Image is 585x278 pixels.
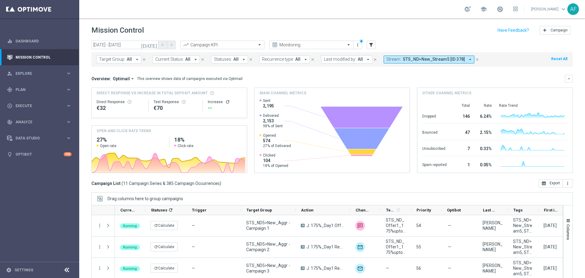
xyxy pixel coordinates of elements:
[301,266,305,270] span: A
[386,208,395,212] span: Templates
[372,56,378,63] button: close
[100,143,116,148] span: Open rate
[499,103,568,108] div: Rate Trend
[567,77,571,81] i: keyboard_arrow_down
[321,56,372,63] button: Last modified by: All arrow_drop_down
[154,104,198,112] div: €70
[259,56,310,63] button: Recurrence type: All arrow_drop_down
[192,223,195,228] span: —
[153,56,200,63] button: Current Status: All arrow_drop_down
[7,55,72,60] div: Mission Control
[123,224,137,228] span: Running
[16,49,72,65] a: Mission Control
[263,163,288,168] span: 18% of Opened
[7,135,66,141] div: Data Studio
[108,196,183,201] div: Row Groups
[92,236,115,258] div: Press SPACE to select this row.
[208,104,242,112] div: --
[7,87,72,92] button: gps_fixed Plan keyboard_arrow_right
[416,223,421,228] span: 54
[97,244,102,250] i: more_vert
[355,242,365,252] img: Optimail
[565,75,573,83] button: keyboard_arrow_down
[7,71,72,76] div: person_search Explore keyboard_arrow_right
[141,56,147,63] button: close
[539,181,573,186] multiple-options-button: Export to CSV
[474,56,480,63] button: close
[263,103,274,109] span: 2,195
[97,104,144,112] div: €32
[113,76,130,81] span: Optimail
[272,42,278,48] i: preview
[16,104,66,108] span: Execute
[151,264,178,273] button: refreshCalculate
[127,57,132,62] span: Deposit Abandonment with Attempt - WWN Duplicate WWN_Newsletter(All)_WebPush JPJ>WWN_Xmailer_20FS...
[151,221,178,230] button: refreshCalculate
[477,111,492,121] div: 6.24%
[295,57,300,62] span: All
[200,57,205,62] i: close
[208,99,242,104] div: Increase
[130,76,135,81] i: arrow_drop_down
[120,208,135,212] span: Current Status
[97,90,208,96] span: Direct Response VS Increase In Total Deposit Amount
[513,260,533,276] span: STS_ND>New_Stream5, STS_ND5>New_Aggr
[7,103,66,109] div: Execute
[477,159,492,169] div: 0.05%
[192,266,195,271] span: —
[454,143,470,153] div: 7
[263,98,274,103] span: Sent
[6,267,12,273] i: settings
[92,215,115,236] div: Press SPACE to select this row.
[454,111,470,121] div: 146
[544,265,557,271] div: 28 Jul 2025, Monday
[541,181,546,186] i: open_in_browser
[448,223,451,228] span: —
[16,88,66,92] span: Plan
[66,70,72,76] i: keyboard_arrow_right
[137,76,243,81] div: This overview shows data of campaigns executed via Optimail
[7,87,12,92] i: gps_fixed
[15,268,33,272] a: Settings
[480,6,487,13] span: school
[66,87,72,92] i: keyboard_arrow_right
[246,208,272,212] span: Target Group
[154,223,158,228] i: refresh
[7,39,72,44] button: equalizer Dashboard
[373,57,377,62] i: close
[120,265,140,271] colored-tag: Running
[416,244,421,249] span: 55
[301,224,305,227] span: A
[263,143,291,148] span: 27% of Delivered
[111,76,137,81] button: Optimail arrow_drop_down
[183,42,189,48] i: trending_up
[123,245,137,249] span: Running
[530,5,567,14] a: [PERSON_NAME]keyboard_arrow_down
[513,239,533,255] span: STS_ND>New_Stream5, STS_ND5>New_Aggr
[355,42,360,47] i: more_vert
[123,181,220,186] span: 11 Campaign Series & 385 Campaign Occurrences
[263,153,288,158] span: Clicked
[416,266,421,271] span: 56
[140,41,158,50] button: [DATE]
[180,41,264,49] ng-select: Campaign KPI
[307,223,345,228] span: J: 175%_Day1 Offer_SMS
[97,128,151,134] h4: OPEN AND CLICK RATE TREND
[467,57,473,62] i: arrow_drop_down
[120,244,140,250] colored-tag: Running
[66,119,72,125] i: keyboard_arrow_right
[16,146,64,162] a: Optibot
[7,38,12,44] i: equalizer
[513,208,523,212] span: Tags
[448,265,451,271] span: —
[192,244,195,249] span: —
[544,223,557,228] div: 28 Jul 2025, Monday
[544,208,558,212] span: First in Range
[16,120,66,124] span: Analyze
[97,265,102,271] button: more_vert
[358,57,363,62] span: All
[367,41,375,49] button: filter_alt
[192,208,207,212] span: Trigger
[246,263,290,274] span: STS_ND5>New_Aggr - Campaign 3
[477,127,492,137] div: 2.15%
